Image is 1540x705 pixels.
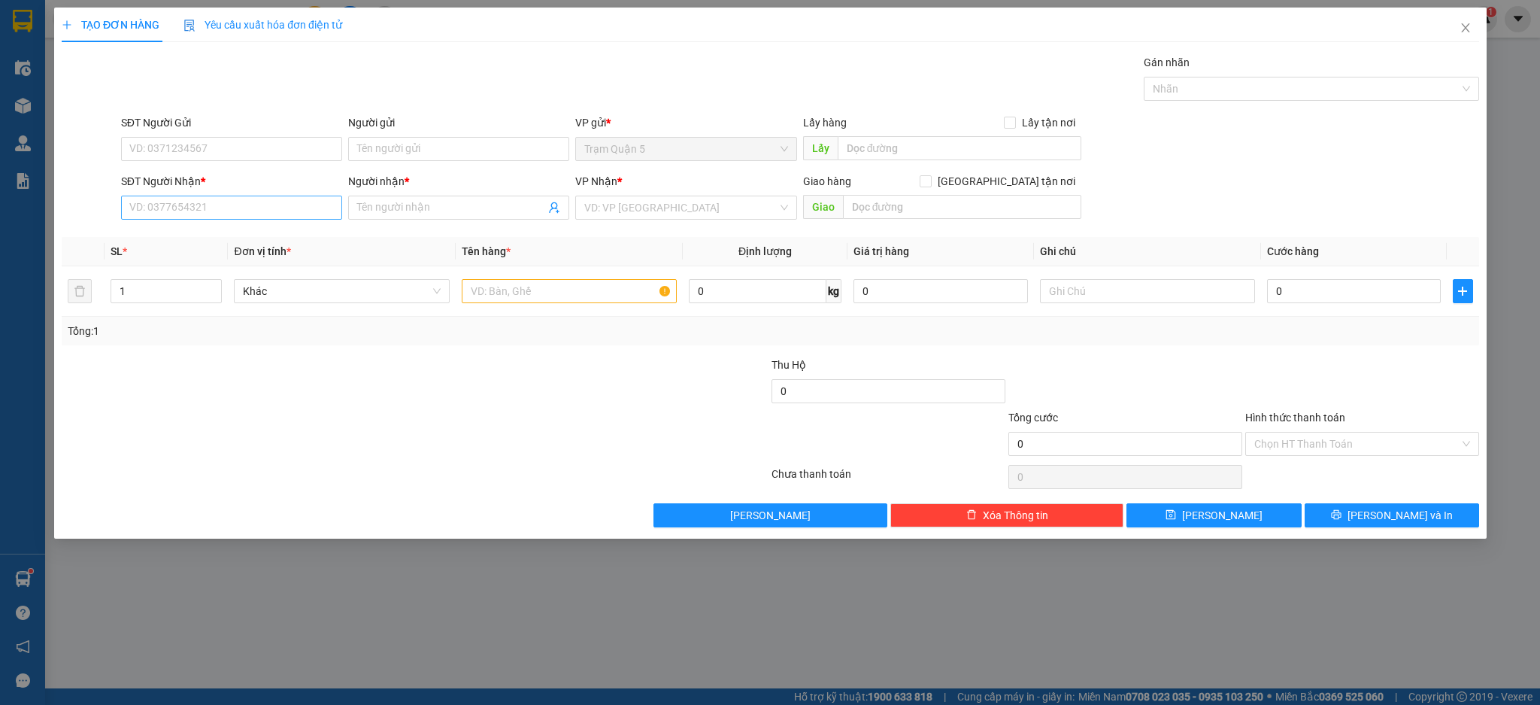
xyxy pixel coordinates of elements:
[243,280,440,302] span: Khác
[853,245,909,257] span: Giá trị hàng
[1039,279,1254,303] input: Ghi Chú
[575,114,796,131] div: VP gửi
[982,507,1047,524] span: Xóa Thông tin
[966,509,976,521] span: delete
[183,20,196,32] img: icon
[1245,412,1345,424] label: Hình thức thanh toán
[738,245,792,257] span: Định lượng
[802,136,837,160] span: Lấy
[1444,8,1486,50] button: Close
[1015,114,1081,131] span: Lấy tận nơi
[1144,56,1190,68] label: Gán nhãn
[1182,507,1263,524] span: [PERSON_NAME]
[461,245,510,257] span: Tên hàng
[730,507,811,524] span: [PERSON_NAME]
[770,466,1007,492] div: Chưa thanh toán
[62,19,159,31] span: TẠO ĐƠN HÀNG
[802,195,842,219] span: Giao
[1459,22,1471,34] span: close
[772,359,806,371] span: Thu Hộ
[348,114,569,131] div: Người gửi
[1454,285,1472,297] span: plus
[931,173,1081,190] span: [GEOGRAPHIC_DATA] tận nơi
[68,279,92,303] button: delete
[461,279,676,303] input: VD: Bàn, Ghế
[575,175,617,187] span: VP Nhận
[1033,237,1260,266] th: Ghi chú
[348,173,569,190] div: Người nhận
[68,323,595,339] div: Tổng: 1
[1330,509,1341,521] span: printer
[548,202,560,214] span: user-add
[853,279,1027,303] input: 0
[110,245,122,257] span: SL
[62,20,72,30] span: plus
[653,503,887,527] button: [PERSON_NAME]
[890,503,1123,527] button: deleteXóa Thông tin
[1126,503,1301,527] button: save[PERSON_NAME]
[1266,245,1318,257] span: Cước hàng
[183,19,342,31] span: Yêu cầu xuất hóa đơn điện tử
[802,117,846,129] span: Lấy hàng
[802,175,850,187] span: Giao hàng
[1453,279,1473,303] button: plus
[1166,509,1176,521] span: save
[120,114,341,131] div: SĐT Người Gửi
[1008,412,1058,424] span: Tổng cước
[837,136,1081,160] input: Dọc đường
[1347,507,1452,524] span: [PERSON_NAME] và In
[826,279,841,303] span: kg
[1304,503,1478,527] button: printer[PERSON_NAME] và In
[234,245,290,257] span: Đơn vị tính
[584,138,787,160] span: Trạm Quận 5
[120,173,341,190] div: SĐT Người Nhận
[842,195,1081,219] input: Dọc đường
